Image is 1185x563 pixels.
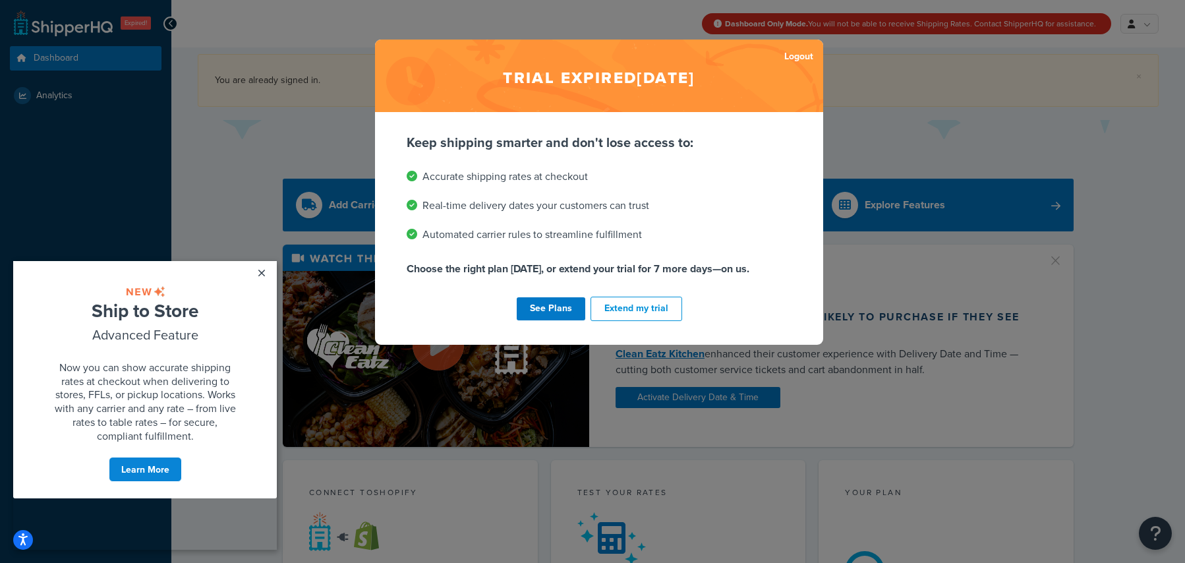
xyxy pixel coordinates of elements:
span: Ship to Store [78,36,185,63]
button: Extend my trial [591,297,682,321]
p: Choose the right plan [DATE], or extend your trial for 7 more days—on us. [407,260,792,278]
span: Advanced Feature [79,64,185,83]
p: Keep shipping smarter and don't lose access to: [407,133,792,152]
a: Logout [784,47,813,66]
span: Now you can show accurate shipping rates at checkout when delivering to stores, FFLs, or pickup l... [42,99,223,182]
a: See Plans [517,297,585,320]
h2: Trial expired [DATE] [375,40,823,112]
li: Accurate shipping rates at checkout [407,167,792,186]
a: Learn More [96,196,169,221]
li: Automated carrier rules to streamline fulfillment [407,225,792,244]
li: Real-time delivery dates your customers can trust [407,196,792,215]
